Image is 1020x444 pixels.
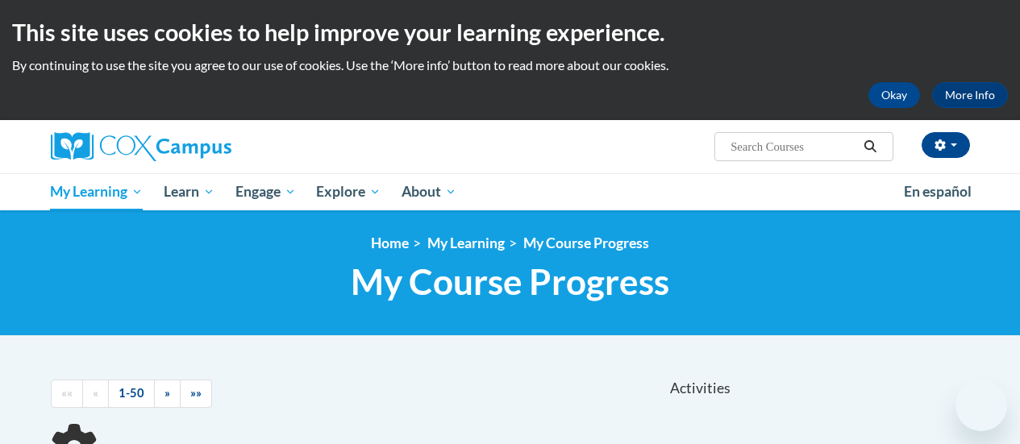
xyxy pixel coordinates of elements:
[82,380,109,408] a: Previous
[371,234,409,251] a: Home
[391,173,467,210] a: About
[39,173,982,210] div: Main menu
[932,82,1008,108] a: More Info
[93,386,98,400] span: «
[306,173,391,210] a: Explore
[164,386,170,400] span: »
[922,132,970,158] button: Account Settings
[729,137,858,156] input: Search Courses
[670,380,731,397] span: Activities
[904,183,972,200] span: En español
[955,380,1007,431] iframe: Button to launch messaging window
[180,380,212,408] a: End
[12,56,1008,74] p: By continuing to use the site you agree to our use of cookies. Use the ‘More info’ button to read...
[61,386,73,400] span: ««
[40,173,154,210] a: My Learning
[235,182,296,201] span: Engage
[153,173,225,210] a: Learn
[893,175,982,209] a: En español
[868,82,920,108] button: Okay
[351,260,669,303] span: My Course Progress
[51,380,83,408] a: Begining
[225,173,306,210] a: Engage
[316,182,381,201] span: Explore
[858,137,882,156] button: Search
[164,182,214,201] span: Learn
[154,380,181,408] a: Next
[51,132,341,161] a: Cox Campus
[12,16,1008,48] h2: This site uses cookies to help improve your learning experience.
[427,234,505,251] a: My Learning
[402,182,456,201] span: About
[190,386,202,400] span: »»
[50,182,143,201] span: My Learning
[51,132,231,161] img: Cox Campus
[108,380,155,408] a: 1-50
[523,234,649,251] a: My Course Progress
